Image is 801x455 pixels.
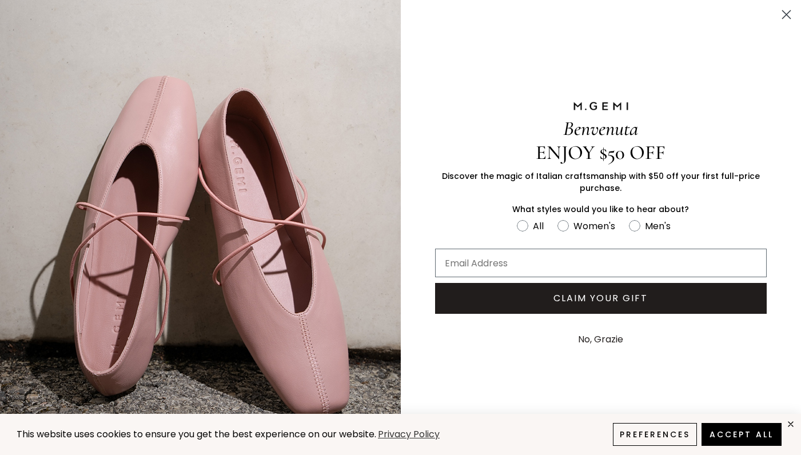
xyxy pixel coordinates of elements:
[776,5,796,25] button: Close dialog
[442,170,760,194] span: Discover the magic of Italian craftsmanship with $50 off your first full-price purchase.
[645,219,671,233] div: Men's
[536,141,665,165] span: ENJOY $50 OFF
[376,428,441,442] a: Privacy Policy (opens in a new tab)
[512,203,689,215] span: What styles would you like to hear about?
[563,117,638,141] span: Benvenuta
[702,423,782,446] button: Accept All
[573,219,615,233] div: Women's
[533,219,544,233] div: All
[435,283,767,314] button: CLAIM YOUR GIFT
[572,325,629,354] button: No, Grazie
[613,423,697,446] button: Preferences
[572,101,629,111] img: M.GEMI
[786,420,795,429] div: close
[17,428,376,441] span: This website uses cookies to ensure you get the best experience on our website.
[435,249,767,277] input: Email Address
